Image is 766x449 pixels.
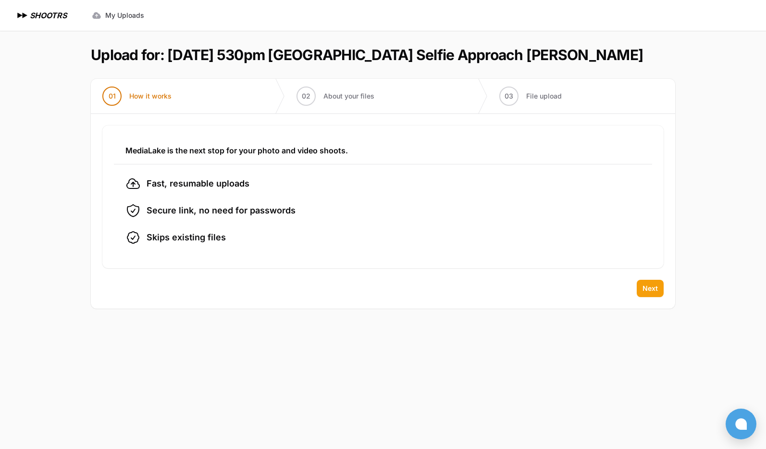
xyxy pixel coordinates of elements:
span: Next [642,284,658,293]
h1: Upload for: [DATE] 530pm [GEOGRAPHIC_DATA] Selfie Approach [PERSON_NAME] [91,46,643,63]
span: About your files [323,91,374,101]
button: Open chat window [726,409,756,439]
button: 02 About your files [285,79,386,113]
span: Skips existing files [147,231,226,244]
button: Next [637,280,664,297]
button: 03 File upload [488,79,573,113]
button: 01 How it works [91,79,183,113]
span: 02 [302,91,310,101]
span: 01 [109,91,116,101]
span: 03 [505,91,513,101]
span: File upload [526,91,562,101]
span: Fast, resumable uploads [147,177,249,190]
a: My Uploads [86,7,150,24]
h3: MediaLake is the next stop for your photo and video shoots. [125,145,641,156]
img: SHOOTRS [15,10,30,21]
h1: SHOOTRS [30,10,67,21]
span: How it works [129,91,172,101]
span: Secure link, no need for passwords [147,204,296,217]
span: My Uploads [105,11,144,20]
a: SHOOTRS SHOOTRS [15,10,67,21]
